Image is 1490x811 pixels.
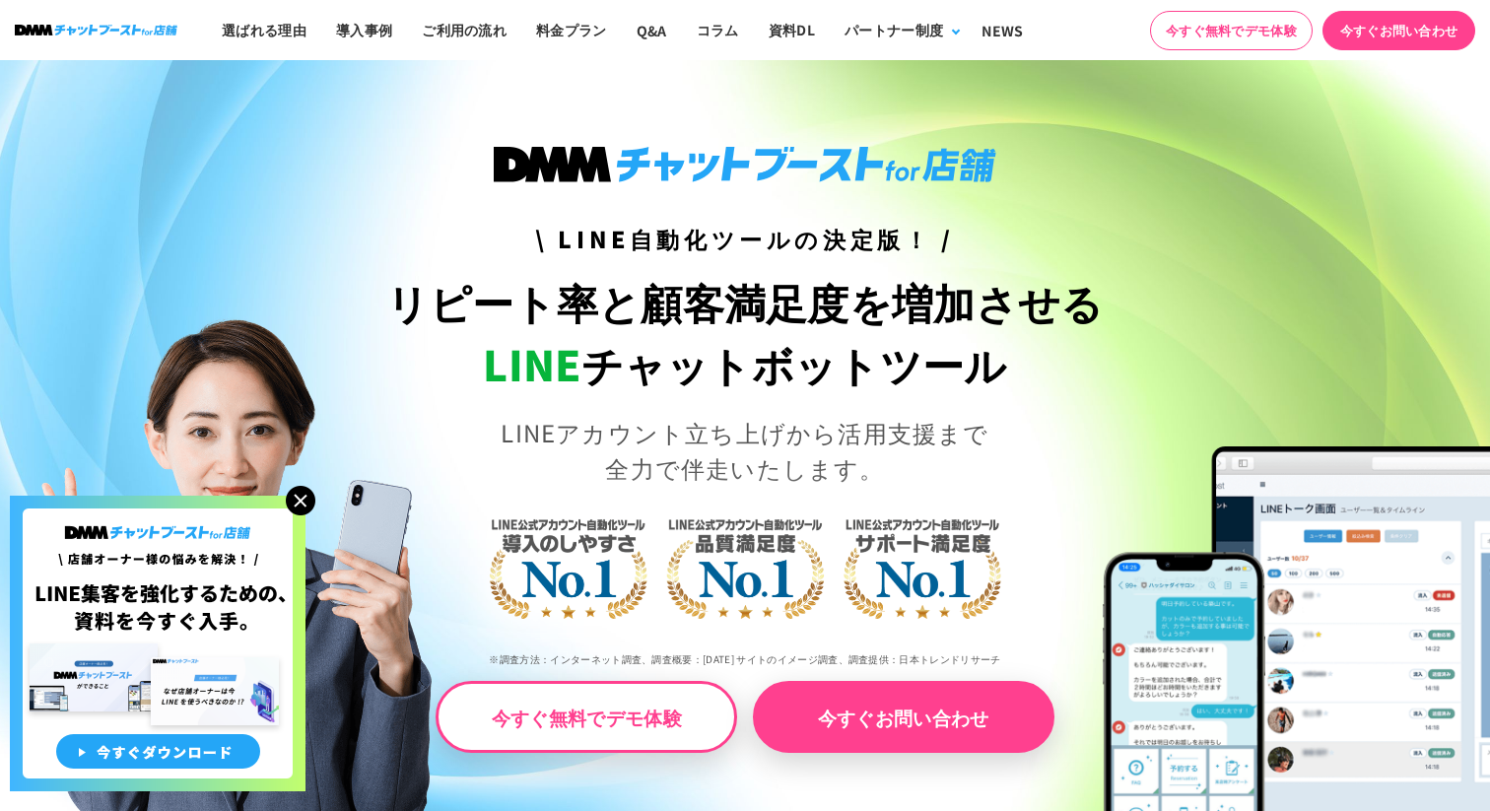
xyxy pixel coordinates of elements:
[372,415,1117,486] p: LINEアカウント立ち上げから活用支援まで 全力で伴走いたします。
[10,496,305,519] a: 店舗オーナー様の悩みを解決!LINE集客を狂化するための資料を今すぐ入手!
[845,20,943,40] div: パートナー制度
[15,25,177,35] img: ロゴ
[372,638,1117,681] p: ※調査方法：インターネット調査、調査概要：[DATE] サイトのイメージ調査、調査提供：日本トレンドリサーチ
[1150,11,1313,50] a: 今すぐ無料でデモ体験
[10,496,305,791] img: 店舗オーナー様の悩みを解決!LINE集客を狂化するための資料を今すぐ入手!
[425,441,1065,688] img: LINE公式アカウント自動化ツール導入のしやすさNo.1｜LINE公式アカウント自動化ツール品質満足度No.1｜LINE公式アカウント自動化ツールサポート満足度No.1
[436,681,737,753] a: 今すぐ無料でデモ体験
[372,271,1117,395] h1: リピート率と顧客満足度を増加させる チャットボットツール
[1322,11,1475,50] a: 今すぐお問い合わせ
[483,333,580,393] span: LINE
[753,681,1054,753] a: 今すぐお問い合わせ
[372,222,1117,256] h3: \ LINE自動化ツールの決定版！ /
